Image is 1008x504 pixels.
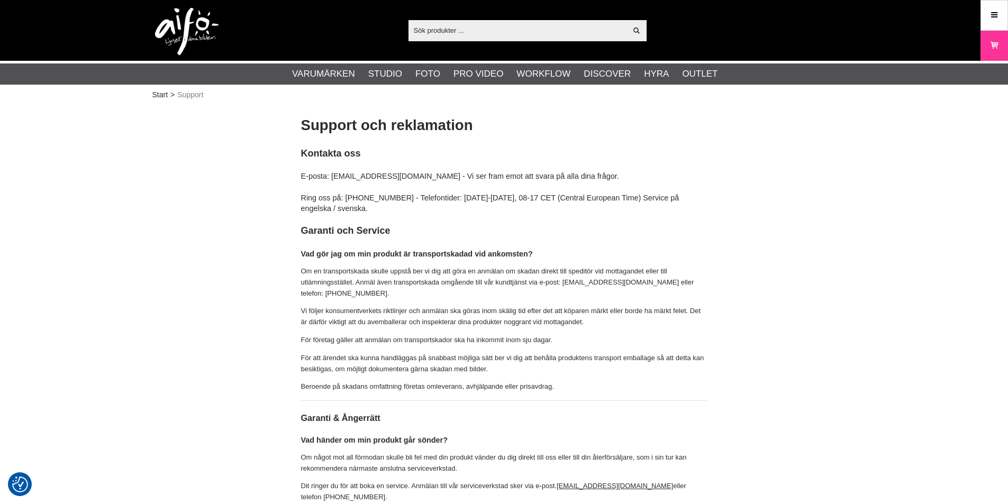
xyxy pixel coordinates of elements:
h1: Support och reklamation [301,115,707,136]
strong: Vad händer om min produkt går sönder? [301,436,448,444]
strong: Vad gör jag om min produkt är transportskadad vid ankomsten? [301,250,533,258]
a: Outlet [682,67,718,81]
p: För företag gäller att anmälan om transportskador ska ha inkommit inom sju dagar. [301,335,707,346]
a: Start [152,89,168,100]
a: Discover [584,67,631,81]
img: logo.png [155,8,219,56]
h2: Garanti och Service [301,224,707,237]
h3: Garanti & Ångerrätt [301,412,707,424]
p: Om en transportskada skulle uppstå ber vi dig att göra en anmälan om skadan direkt till speditör ... [301,266,707,299]
h4: E-posta: [EMAIL_ADDRESS][DOMAIN_NAME] - Vi ser fram emot att svara på alla dina frågor. [301,171,707,181]
a: Varumärken [292,67,355,81]
h2: Kontakta oss [301,147,707,160]
span: Support [177,89,203,100]
a: Studio [368,67,402,81]
p: Beroende på skadans omfattning företas omleverans, avhjälpande eller prisavdrag. [301,381,707,392]
img: Revisit consent button [12,476,28,492]
a: [EMAIL_ADDRESS][DOMAIN_NAME] [557,482,673,490]
p: Om något mot all förmodan skulle bli fel med din produkt vänder du dig direkt till oss eller till... [301,452,707,474]
input: Sök produkter ... [408,22,627,38]
a: Foto [415,67,440,81]
span: > [170,89,175,100]
button: Samtyckesinställningar [12,475,28,494]
p: För att ärendet ska kunna handläggas på snabbast möjliga sätt ber vi dig att behålla produktens t... [301,353,707,375]
a: Pro Video [453,67,503,81]
p: Vi följer konsumentverkets riktlinjer och anmälan ska göras inom skälig tid efter det att köparen... [301,306,707,328]
a: Hyra [644,67,669,81]
h4: Ring oss på: [PHONE_NUMBER] - Telefontider: [DATE]-[DATE], 08-17 CET (Central European Time) Serv... [301,193,707,214]
a: Workflow [516,67,570,81]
